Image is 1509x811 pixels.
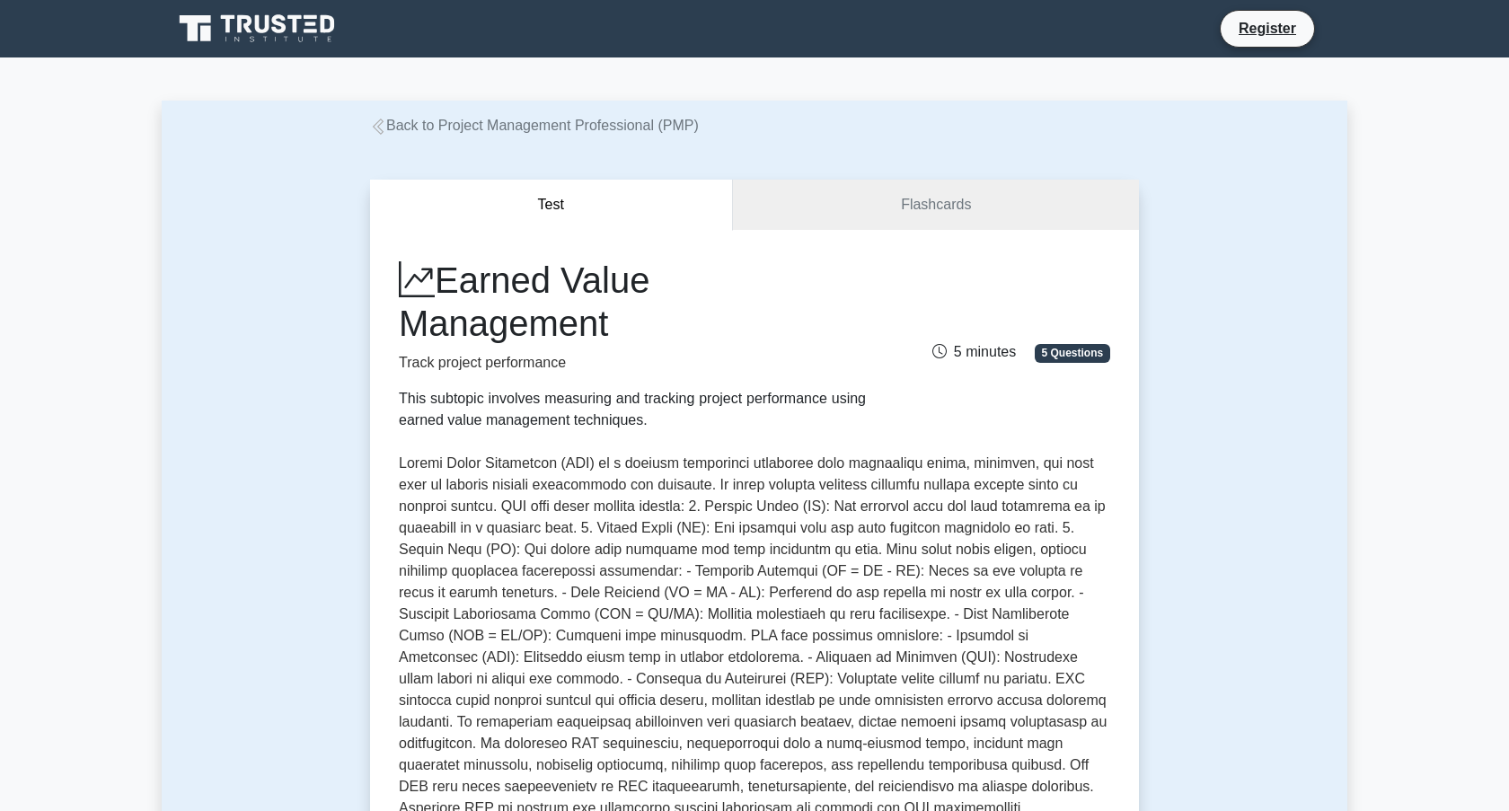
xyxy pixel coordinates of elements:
[399,388,866,431] div: This subtopic involves measuring and tracking project performance using earned value management t...
[1228,17,1307,40] a: Register
[370,118,699,133] a: Back to Project Management Professional (PMP)
[932,344,1016,359] span: 5 minutes
[370,180,733,231] button: Test
[399,352,866,374] p: Track project performance
[733,180,1139,231] a: Flashcards
[399,259,866,345] h1: Earned Value Management
[1035,344,1110,362] span: 5 Questions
